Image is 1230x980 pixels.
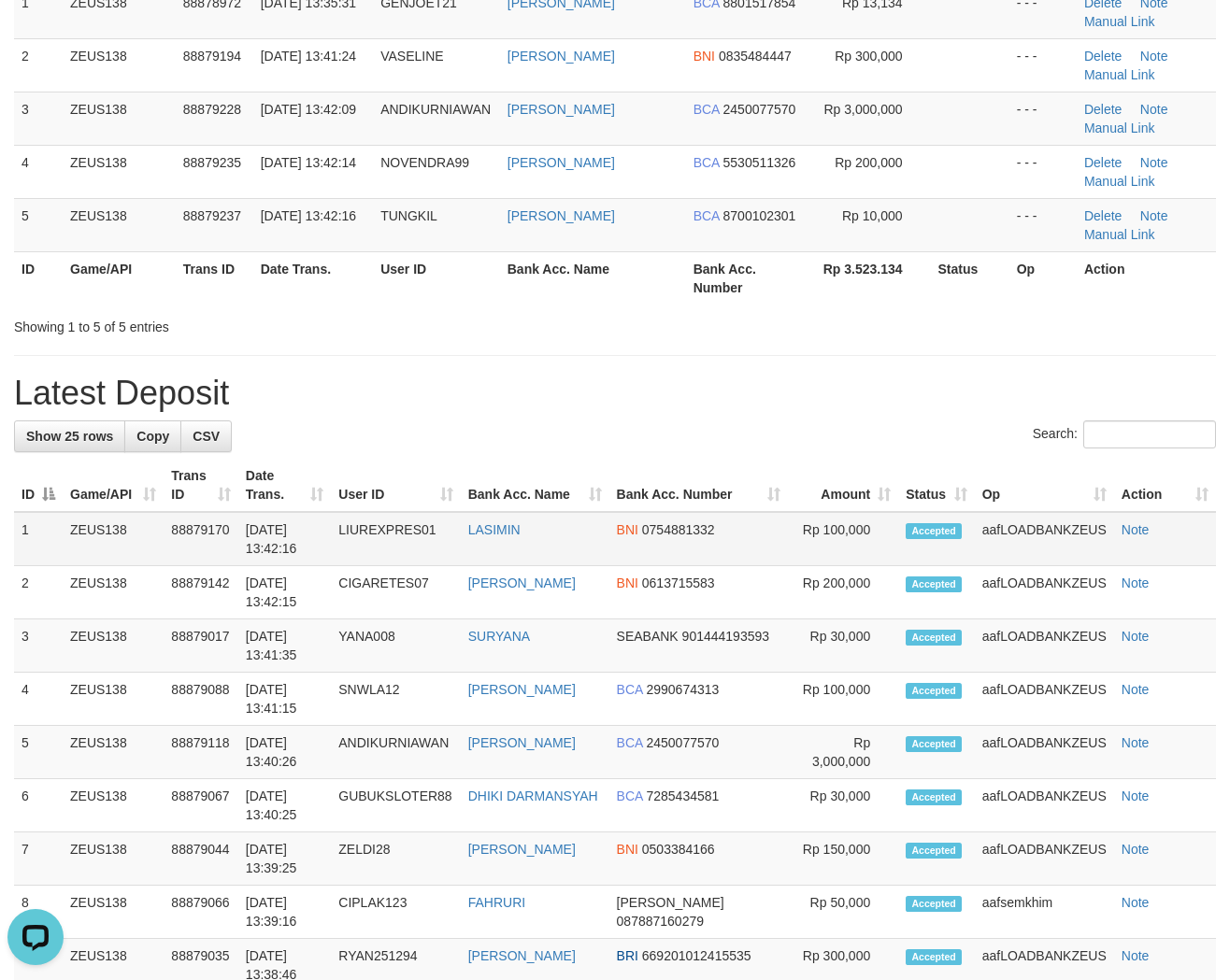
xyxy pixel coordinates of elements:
td: [DATE] 13:39:16 [238,886,331,939]
a: Note [1122,629,1150,644]
span: Copy 5530511326 to clipboard [723,155,796,170]
a: Show 25 rows [14,420,125,452]
span: Copy 0613715583 to clipboard [642,575,715,590]
td: 5 [14,198,63,251]
td: - - - [1009,145,1077,198]
td: SNWLA12 [331,673,460,726]
td: aafsemkhim [975,886,1114,939]
a: FAHRURI [468,895,525,910]
span: Accepted [906,523,962,539]
a: Note [1122,895,1150,910]
span: TUNGKIL [380,208,437,223]
td: aafLOADBANKZEUS [975,673,1114,726]
a: Note [1122,682,1150,697]
th: Action [1077,251,1216,305]
td: [DATE] 13:41:15 [238,673,331,726]
span: Accepted [906,736,962,752]
span: Accepted [906,576,962,592]
span: CSV [193,429,220,444]
a: SURYANA [468,629,530,644]
a: [PERSON_NAME] [468,948,576,963]
td: [DATE] 13:39:25 [238,832,331,886]
button: Open LiveChat chat widget [7,7,64,64]
span: BCA [694,155,720,170]
span: Rp 3,000,000 [823,102,902,117]
span: ANDIKURNIAWAN [380,102,491,117]
a: Delete [1084,155,1122,170]
span: 88879194 [183,49,241,64]
td: 88879142 [164,566,238,619]
th: Trans ID [176,251,253,305]
span: Accepted [906,630,962,646]
a: [PERSON_NAME] [508,102,615,117]
span: Copy [136,429,169,444]
td: Rp 30,000 [788,619,898,673]
a: [PERSON_NAME] [508,155,615,170]
span: Copy 901444193593 to clipboard [682,629,769,644]
td: 3 [14,619,63,673]
span: Copy 2450077570 to clipboard [723,102,796,117]
td: 88879017 [164,619,238,673]
span: Copy 2450077570 to clipboard [646,735,719,750]
td: ZEUS138 [63,38,176,92]
span: [PERSON_NAME] [617,895,724,910]
td: ZEUS138 [63,198,176,251]
td: - - - [1009,38,1077,92]
span: [DATE] 13:42:09 [261,102,356,117]
span: Rp 200,000 [835,155,902,170]
a: Note [1122,948,1150,963]
td: 88879067 [164,779,238,832]
th: ID [14,251,63,305]
td: 3 [14,92,63,145]
td: aafLOADBANKZEUS [975,566,1114,619]
a: Delete [1084,49,1122,64]
th: Op: activate to sort column ascending [975,459,1114,512]
span: Copy 087887160279 to clipboard [617,914,704,929]
span: BCA [694,208,720,223]
span: 88879237 [183,208,241,223]
td: 88879088 [164,673,238,726]
td: 5 [14,726,63,779]
a: Note [1140,102,1168,117]
span: BCA [617,735,643,750]
span: BNI [617,522,638,537]
td: ANDIKURNIAWAN [331,726,460,779]
th: Amount: activate to sort column ascending [788,459,898,512]
span: SEABANK [617,629,679,644]
td: ZEUS138 [63,619,164,673]
span: BNI [617,575,638,590]
td: 4 [14,145,63,198]
label: Search: [1033,420,1216,448]
td: Rp 30,000 [788,779,898,832]
span: Rp 10,000 [842,208,903,223]
td: ZEUS138 [63,566,164,619]
td: aafLOADBANKZEUS [975,726,1114,779]
th: Rp 3.523.134 [808,251,930,305]
span: NOVENDRA99 [380,155,469,170]
a: Manual Link [1084,14,1155,29]
td: YANA008 [331,619,460,673]
td: CIPLAK123 [331,886,460,939]
span: Copy 2990674313 to clipboard [646,682,719,697]
a: Note [1140,49,1168,64]
th: Bank Acc. Number [686,251,809,305]
a: Note [1140,208,1168,223]
th: Action: activate to sort column ascending [1114,459,1216,512]
td: [DATE] 13:42:16 [238,512,331,566]
td: 7 [14,832,63,886]
td: - - - [1009,198,1077,251]
td: aafLOADBANKZEUS [975,832,1114,886]
a: [PERSON_NAME] [508,49,615,64]
span: [DATE] 13:42:16 [261,208,356,223]
td: 88879170 [164,512,238,566]
td: LIUREXPRES01 [331,512,460,566]
td: Rp 200,000 [788,566,898,619]
td: [DATE] 13:41:35 [238,619,331,673]
span: Show 25 rows [26,429,113,444]
td: Rp 150,000 [788,832,898,886]
span: Accepted [906,843,962,859]
th: User ID [373,251,500,305]
span: Copy 0503384166 to clipboard [642,842,715,857]
td: ZEUS138 [63,832,164,886]
a: LASIMIN [468,522,521,537]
